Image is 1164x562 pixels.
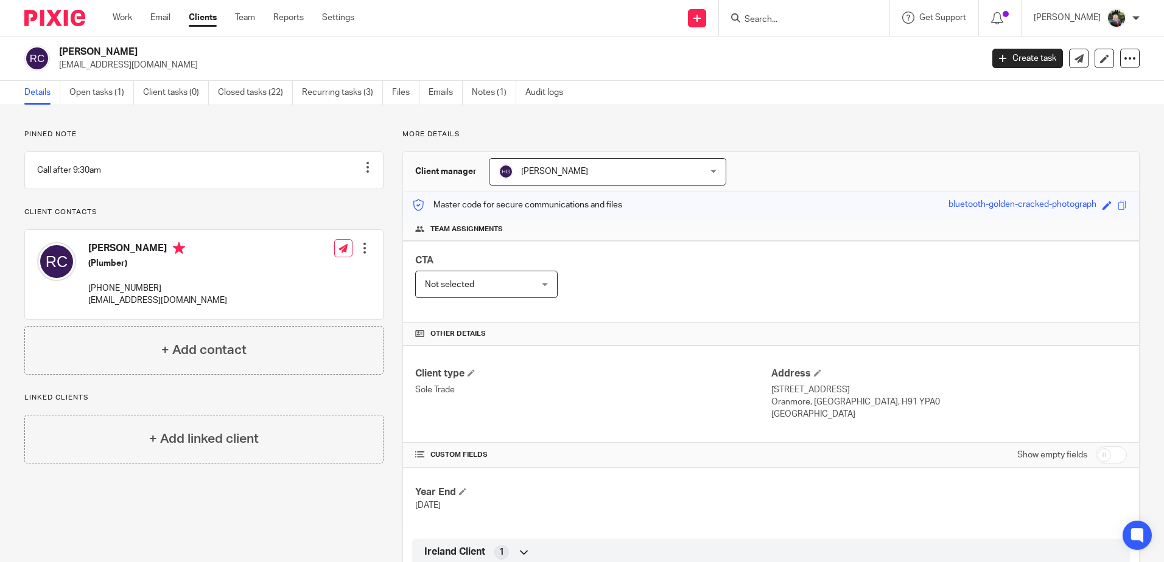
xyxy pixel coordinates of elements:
[415,486,771,499] h4: Year End
[24,10,85,26] img: Pixie
[521,167,588,176] span: [PERSON_NAME]
[235,12,255,24] a: Team
[143,81,209,105] a: Client tasks (0)
[771,384,1127,396] p: [STREET_ADDRESS]
[88,242,227,257] h4: [PERSON_NAME]
[88,294,227,307] p: [EMAIL_ADDRESS][DOMAIN_NAME]
[499,546,504,558] span: 1
[919,13,966,22] span: Get Support
[402,130,1140,139] p: More details
[771,396,1127,408] p: Oranmore, [GEOGRAPHIC_DATA], H91 YPA0
[24,81,60,105] a: Details
[771,408,1127,420] p: [GEOGRAPHIC_DATA]
[302,81,383,105] a: Recurring tasks (3)
[37,242,76,281] img: svg%3E
[415,255,433,265] span: CTA
[24,130,384,139] p: Pinned note
[415,367,771,380] h4: Client type
[412,199,622,211] p: Master code for secure communications and files
[59,46,791,58] h2: [PERSON_NAME]
[149,429,259,448] h4: + Add linked client
[24,207,384,217] p: Client contacts
[1017,449,1087,461] label: Show empty fields
[88,257,227,269] h5: (Plumber)
[59,59,974,71] p: [EMAIL_ADDRESS][DOMAIN_NAME]
[218,81,293,105] a: Closed tasks (22)
[415,501,441,510] span: [DATE]
[173,242,185,254] i: Primary
[424,546,485,558] span: Ireland Client
[415,165,477,178] h3: Client manager
[273,12,304,24] a: Reports
[948,198,1096,212] div: bluetooth-golden-cracked-photograph
[415,384,771,396] p: Sole Trade
[425,280,474,289] span: Not selected
[430,329,486,339] span: Other details
[24,46,50,71] img: svg%3E
[161,341,247,359] h4: + Add contact
[1034,12,1101,24] p: [PERSON_NAME]
[392,81,419,105] a: Files
[88,282,227,294] p: [PHONE_NUMBER]
[992,49,1063,68] a: Create task
[430,224,503,234] span: Team assignments
[525,81,572,105] a: Audit logs
[771,367,1127,380] h4: Address
[743,15,853,26] input: Search
[189,12,217,24] a: Clients
[429,81,463,105] a: Emails
[499,164,513,179] img: svg%3E
[150,12,170,24] a: Email
[322,12,354,24] a: Settings
[113,12,132,24] a: Work
[1107,9,1126,28] img: Jade.jpeg
[472,81,516,105] a: Notes (1)
[69,81,134,105] a: Open tasks (1)
[24,393,384,403] p: Linked clients
[415,450,771,460] h4: CUSTOM FIELDS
